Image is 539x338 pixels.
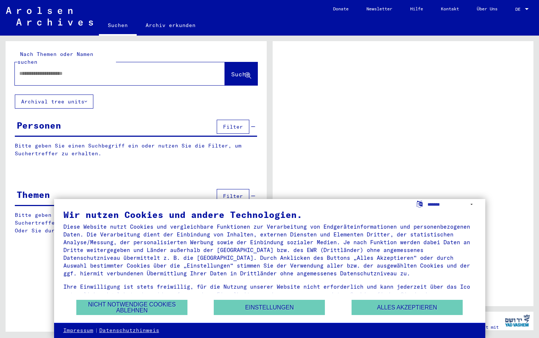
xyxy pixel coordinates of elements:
[217,189,249,203] button: Filter
[214,300,325,315] button: Einstellungen
[427,199,476,210] select: Sprache auswählen
[99,16,137,36] a: Suchen
[515,7,523,12] span: DE
[15,95,93,109] button: Archival tree units
[63,283,476,306] div: Ihre Einwilligung ist stets freiwillig, für die Nutzung unserer Website nicht erforderlich und ka...
[17,188,50,201] div: Themen
[15,211,257,235] p: Bitte geben Sie einen Suchbegriff ein oder nutzen Sie die Filter, um Suchertreffer zu erhalten. O...
[63,327,93,334] a: Impressum
[17,51,93,65] mat-label: Nach Themen oder Namen suchen
[6,7,93,26] img: Arolsen_neg.svg
[99,327,159,334] a: Datenschutzhinweis
[63,210,476,219] div: Wir nutzen Cookies und andere Technologien.
[15,142,257,158] p: Bitte geben Sie einen Suchbegriff ein oder nutzen Sie die Filter, um Suchertreffer zu erhalten.
[76,300,187,315] button: Nicht notwendige Cookies ablehnen
[217,120,249,134] button: Filter
[17,119,61,132] div: Personen
[63,223,476,277] div: Diese Website nutzt Cookies und vergleichbare Funktionen zur Verarbeitung von Endgeräteinformatio...
[223,123,243,130] span: Filter
[352,300,463,315] button: Alles akzeptieren
[503,311,531,330] img: yv_logo.png
[225,62,257,85] button: Suche
[223,193,243,199] span: Filter
[137,16,204,34] a: Archiv erkunden
[416,200,423,207] label: Sprache auswählen
[231,70,250,78] span: Suche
